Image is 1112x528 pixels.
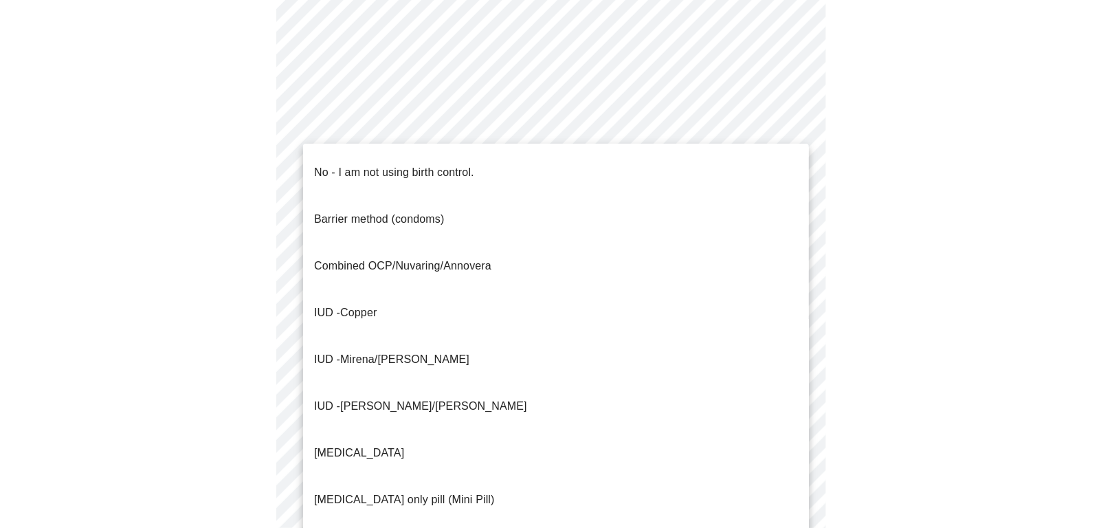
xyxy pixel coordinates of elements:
span: IUD - [314,307,340,318]
p: Combined OCP/Nuvaring/Annovera [314,258,491,274]
span: IUD - [314,400,340,412]
span: Mirena/[PERSON_NAME] [340,353,469,365]
p: No - I am not using birth control. [314,164,474,181]
p: Copper [314,305,377,321]
p: Barrier method (condoms) [314,211,444,228]
p: [PERSON_NAME]/[PERSON_NAME] [314,398,527,415]
p: [MEDICAL_DATA] [314,445,404,461]
p: IUD - [314,351,469,368]
p: [MEDICAL_DATA] only pill (Mini Pill) [314,492,495,508]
